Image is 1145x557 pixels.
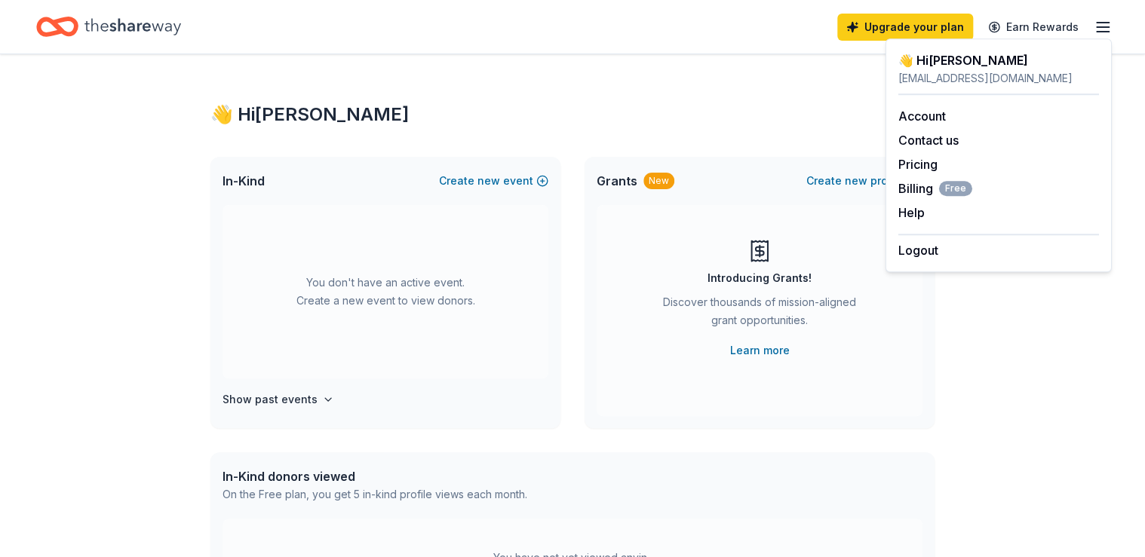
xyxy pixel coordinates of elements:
a: Home [36,9,181,44]
button: Help [898,204,925,222]
a: Pricing [898,157,938,172]
button: Createnewevent [439,172,548,190]
h4: Show past events [223,390,318,409]
span: Grants [597,172,637,190]
span: Billing [898,179,972,197]
button: BillingFree [898,179,972,197]
span: new [845,172,867,190]
a: Earn Rewards [979,14,1088,41]
span: In-Kind [223,172,265,190]
span: new [477,172,500,190]
div: New [643,173,674,189]
button: Contact us [898,131,959,149]
div: In-Kind donors viewed [223,467,527,485]
div: Introducing Grants! [708,269,812,287]
div: You don't have an active event. Create a new event to view donors. [223,205,548,378]
div: On the Free plan, you get 5 in-kind profile views each month. [223,485,527,503]
div: 👋 Hi [PERSON_NAME] [898,51,1099,69]
a: Account [898,109,946,124]
div: Discover thousands of mission-aligned grant opportunities. [657,293,862,335]
div: 👋 Hi [PERSON_NAME] [210,103,935,127]
button: Show past events [223,390,334,409]
a: Upgrade your plan [837,14,973,41]
button: Createnewproject [806,172,922,190]
div: [EMAIL_ADDRESS][DOMAIN_NAME] [898,69,1099,87]
span: Free [939,181,972,196]
button: Logout [898,241,938,259]
a: Learn more [730,341,790,360]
